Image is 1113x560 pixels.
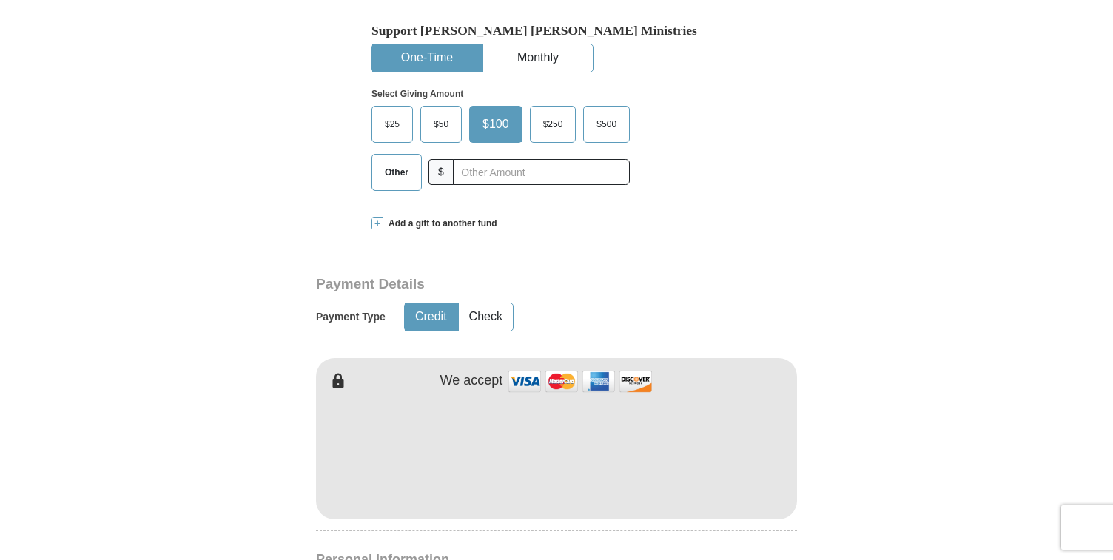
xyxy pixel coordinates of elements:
[383,217,497,230] span: Add a gift to another fund
[426,113,456,135] span: $50
[371,23,742,38] h5: Support [PERSON_NAME] [PERSON_NAME] Ministries
[459,303,513,331] button: Check
[475,113,517,135] span: $100
[316,276,693,293] h3: Payment Details
[24,24,36,36] img: logo_orange.svg
[405,303,457,331] button: Credit
[440,373,503,389] h4: We accept
[316,311,386,323] h5: Payment Type
[38,38,163,50] div: Domain: [DOMAIN_NAME]
[164,87,249,97] div: Keywords by Traffic
[377,113,407,135] span: $25
[483,44,593,72] button: Monthly
[589,113,624,135] span: $500
[41,24,73,36] div: v 4.0.25
[24,38,36,50] img: website_grey.svg
[371,89,463,99] strong: Select Giving Amount
[536,113,571,135] span: $250
[56,87,132,97] div: Domain Overview
[377,161,416,183] span: Other
[506,365,654,397] img: credit cards accepted
[40,86,52,98] img: tab_domain_overview_orange.svg
[372,44,482,72] button: One-Time
[147,86,159,98] img: tab_keywords_by_traffic_grey.svg
[428,159,454,185] span: $
[453,159,630,185] input: Other Amount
